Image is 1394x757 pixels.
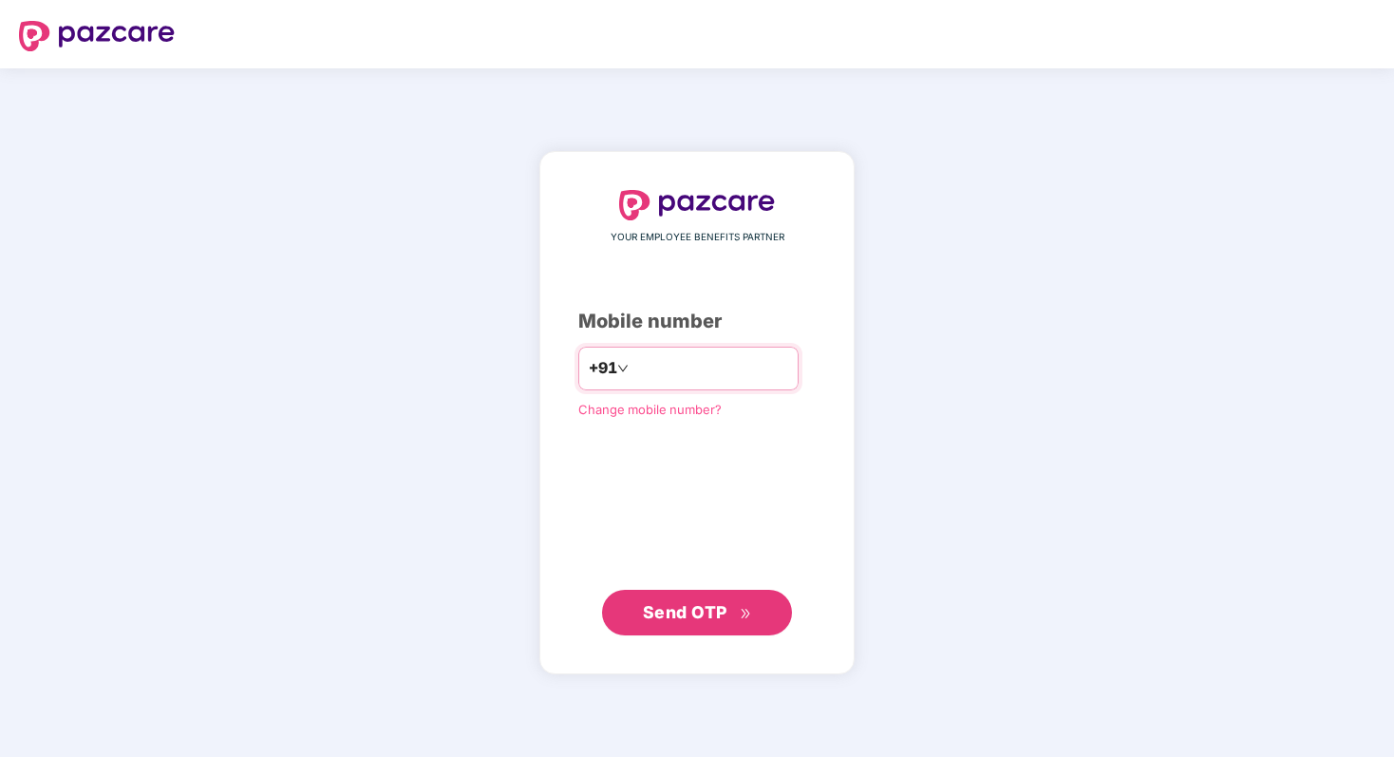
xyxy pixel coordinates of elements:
[589,356,617,380] span: +91
[617,363,629,374] span: down
[619,190,775,220] img: logo
[602,590,792,635] button: Send OTPdouble-right
[740,608,752,620] span: double-right
[578,402,722,417] a: Change mobile number?
[643,602,727,622] span: Send OTP
[19,21,175,51] img: logo
[578,307,816,336] div: Mobile number
[611,230,784,245] span: YOUR EMPLOYEE BENEFITS PARTNER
